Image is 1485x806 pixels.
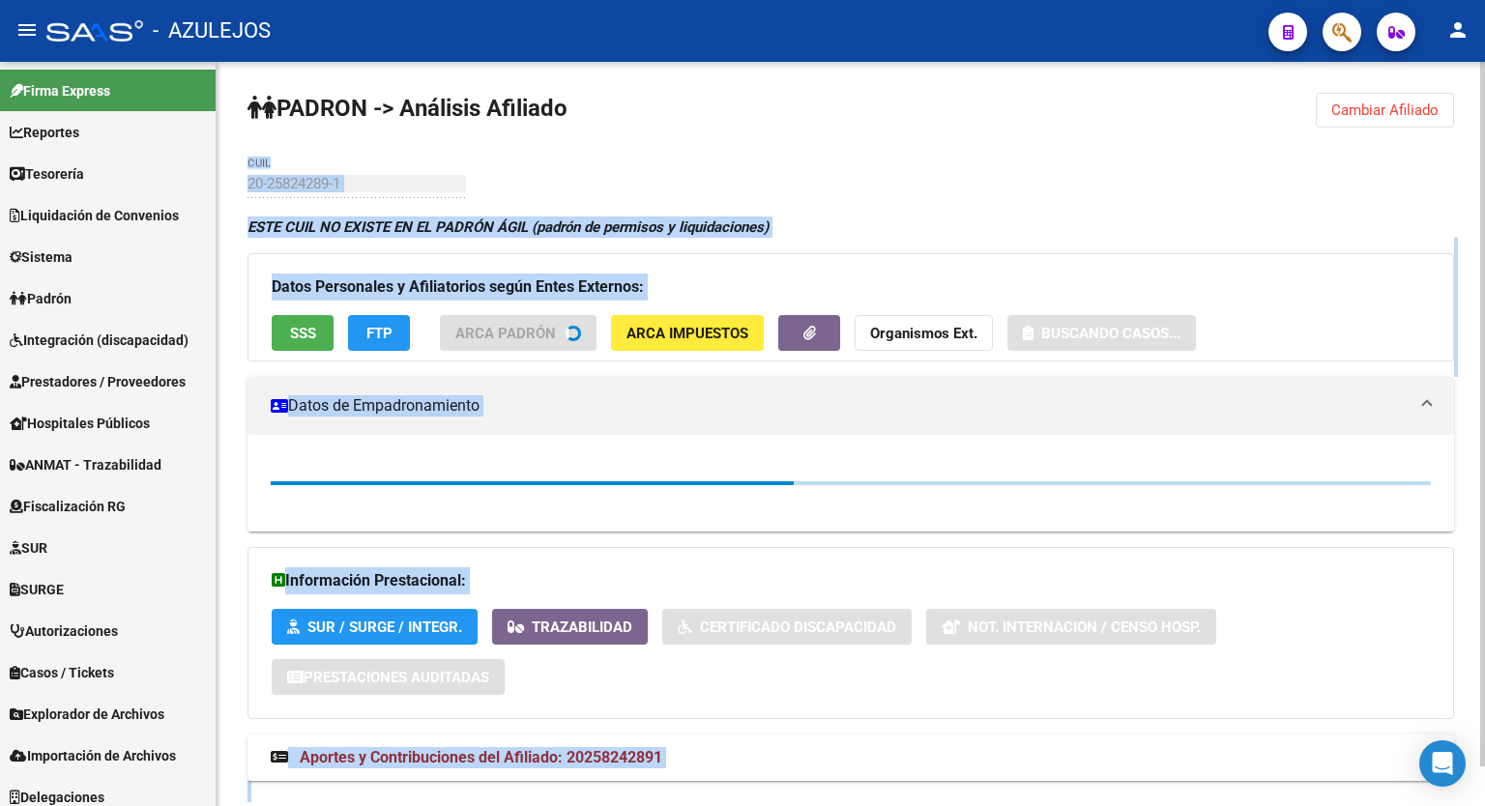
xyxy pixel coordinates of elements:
span: Firma Express [10,80,110,101]
mat-icon: menu [15,18,39,42]
button: Organismos Ext. [855,315,993,351]
div: Open Intercom Messenger [1419,740,1466,787]
span: Fiscalización RG [10,496,126,517]
span: Tesorería [10,163,84,185]
span: SURGE [10,579,64,600]
span: SSS [290,325,316,342]
span: Autorizaciones [10,620,118,642]
span: Trazabilidad [532,619,632,636]
h3: Información Prestacional: [272,567,1430,594]
button: Trazabilidad [492,609,648,645]
button: ARCA Padrón [440,315,597,351]
span: Importación de Archivos [10,745,176,766]
strong: Organismos Ext. [870,325,977,342]
mat-expansion-panel-header: Datos de Empadronamiento [247,377,1454,435]
mat-expansion-panel-header: Aportes y Contribuciones del Afiliado: 20258242891 [247,734,1454,781]
span: Prestaciones Auditadas [304,669,489,686]
span: Integración (discapacidad) [10,330,189,351]
button: Certificado Discapacidad [662,609,912,645]
button: SUR / SURGE / INTEGR. [272,609,478,645]
h3: Datos Personales y Afiliatorios según Entes Externos: [272,273,1430,301]
span: Not. Internacion / Censo Hosp. [968,619,1201,636]
span: Aportes y Contribuciones del Afiliado: 20258242891 [300,748,662,766]
span: Cambiar Afiliado [1331,101,1439,119]
mat-icon: person [1446,18,1470,42]
span: SUR / SURGE / INTEGR. [307,619,462,636]
button: Not. Internacion / Censo Hosp. [926,609,1216,645]
div: Datos de Empadronamiento [247,435,1454,532]
span: Prestadores / Proveedores [10,371,186,392]
span: FTP [366,325,393,342]
span: Buscando casos... [1041,325,1180,342]
strong: ESTE CUIL NO EXISTE EN EL PADRÓN ÁGIL (padrón de permisos y liquidaciones) [247,218,769,236]
span: Sistema [10,246,73,268]
button: Cambiar Afiliado [1316,93,1454,128]
span: Liquidación de Convenios [10,205,179,226]
span: Hospitales Públicos [10,413,150,434]
span: Reportes [10,122,79,143]
button: Prestaciones Auditadas [272,659,505,695]
span: ARCA Padrón [455,325,556,342]
button: SSS [272,315,334,351]
strong: PADRON -> Análisis Afiliado [247,95,568,122]
button: ARCA Impuestos [611,315,764,351]
span: ARCA Impuestos [626,325,748,342]
span: SUR [10,537,47,559]
span: Explorador de Archivos [10,704,164,725]
span: ANMAT - Trazabilidad [10,454,161,475]
button: FTP [348,315,410,351]
span: - AZULEJOS [153,10,271,52]
span: Padrón [10,288,72,309]
span: Certificado Discapacidad [700,619,896,636]
mat-panel-title: Datos de Empadronamiento [271,395,1408,417]
span: Casos / Tickets [10,662,114,683]
button: Buscando casos... [1007,315,1196,351]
